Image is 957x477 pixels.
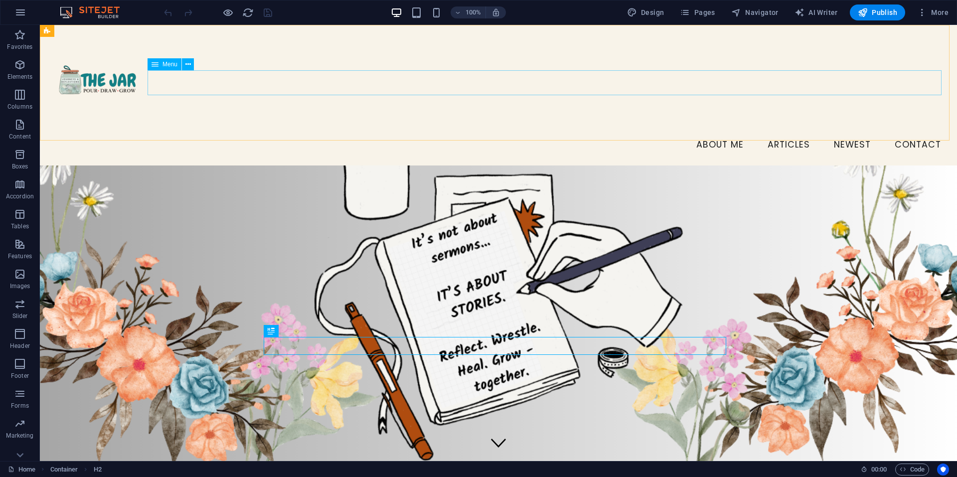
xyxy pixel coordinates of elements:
h6: 100% [466,6,481,18]
span: Pages [680,7,715,17]
span: Design [627,7,664,17]
p: Features [8,252,32,260]
p: Header [10,342,30,350]
p: Footer [11,372,29,380]
button: AI Writer [791,4,842,20]
button: Click here to leave preview mode and continue editing [222,6,234,18]
span: More [917,7,949,17]
p: Elements [7,73,33,81]
span: Navigator [731,7,779,17]
span: AI Writer [795,7,838,17]
p: Images [10,282,30,290]
p: Content [9,133,31,141]
a: Click to cancel selection. Double-click to open Pages [8,464,35,476]
h6: Session time [861,464,887,476]
span: Menu [162,61,177,67]
div: Design (Ctrl+Alt+Y) [623,4,668,20]
button: Navigator [727,4,783,20]
i: Reload page [242,7,254,18]
button: Publish [850,4,905,20]
button: More [913,4,953,20]
p: Slider [12,312,28,320]
button: Code [895,464,929,476]
i: On resize automatically adjust zoom level to fit chosen device. [491,8,500,17]
span: Click to select. Double-click to edit [50,464,78,476]
span: Click to select. Double-click to edit [94,464,102,476]
button: 100% [451,6,486,18]
span: 00 00 [871,464,887,476]
img: Editor Logo [57,6,132,18]
nav: breadcrumb [50,464,102,476]
p: Forms [11,402,29,410]
p: Tables [11,222,29,230]
button: Usercentrics [937,464,949,476]
p: Marketing [6,432,33,440]
p: Columns [7,103,32,111]
span: Code [900,464,925,476]
button: reload [242,6,254,18]
button: Design [623,4,668,20]
p: Favorites [7,43,32,51]
span: Publish [858,7,897,17]
span: : [878,466,880,473]
p: Boxes [12,162,28,170]
p: Accordion [6,192,34,200]
button: Pages [676,4,719,20]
